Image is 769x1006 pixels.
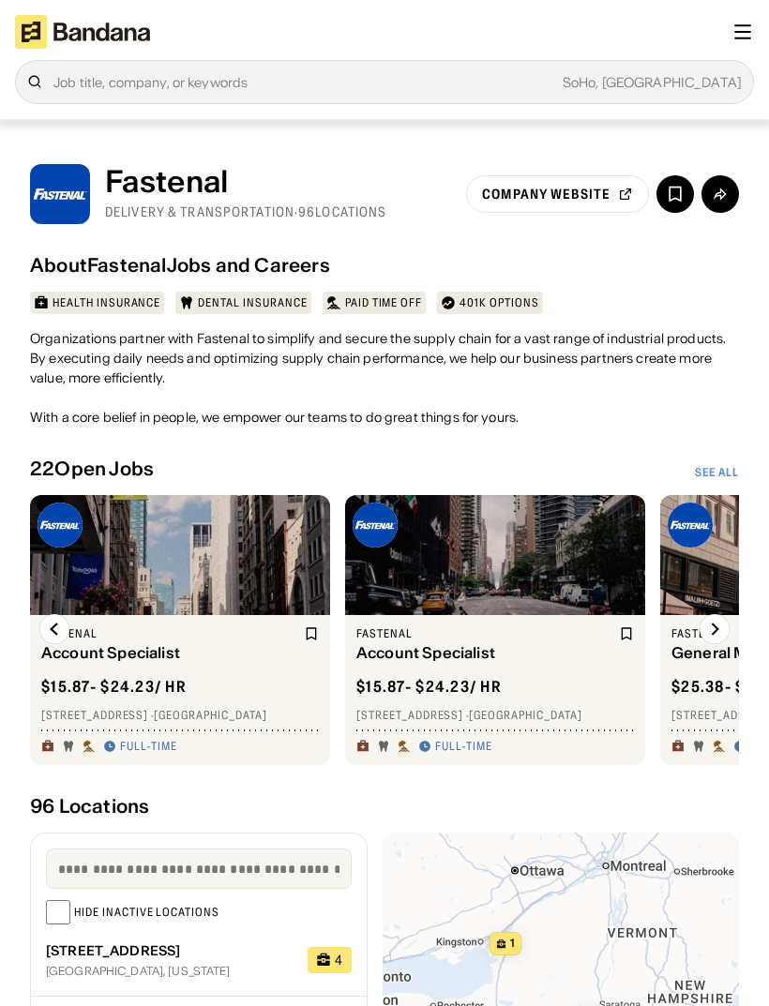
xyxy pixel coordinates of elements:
div: SoHo, [GEOGRAPHIC_DATA] [248,76,742,89]
div: Paid time off [345,295,422,310]
div: Account Specialist [356,644,615,662]
div: [STREET_ADDRESS] · [GEOGRAPHIC_DATA] [356,708,634,723]
img: Right Arrow [700,614,730,644]
div: 96 Locations [30,795,739,818]
div: Account Specialist [41,644,300,662]
img: Bandana logotype [15,15,150,49]
div: Dental insurance [198,295,307,310]
a: company website [466,175,649,213]
div: $ 15.87 - $24.23 / hr [356,677,502,697]
img: Left Arrow [39,614,69,644]
div: Fastenal Jobs and Careers [87,254,330,277]
img: Fastenal logo [668,503,713,548]
div: Job title, company, or keywords [53,75,742,89]
div: Fastenal [41,626,300,641]
a: Fastenal logoFastenalAccount Specialist$15.87- $24.23/ hr[STREET_ADDRESS] ·[GEOGRAPHIC_DATA]Full-... [30,495,330,765]
a: [STREET_ADDRESS][GEOGRAPHIC_DATA], [US_STATE]4 [31,924,367,998]
img: Fastenal logo [353,503,398,548]
div: Hide inactive locations [74,905,219,920]
div: Organizations partner with Fastenal to simplify and secure the supply chain for a vast range of i... [30,329,739,428]
img: Fastenal logo [38,503,83,548]
div: 22 Open Jobs [30,458,154,480]
div: 401k options [460,295,539,310]
div: company website [482,188,611,201]
img: Fastenal logo [30,164,90,224]
span: 1 [510,936,515,952]
div: Fastenal [105,164,386,200]
div: About [30,254,87,277]
div: Full-time [120,739,177,754]
a: Fastenal logoFastenalAccount Specialist$15.87- $24.23/ hr[STREET_ADDRESS] ·[GEOGRAPHIC_DATA]Full-... [345,495,645,765]
div: $ 15.87 - $24.23 / hr [41,677,187,697]
div: [STREET_ADDRESS] · [GEOGRAPHIC_DATA] [41,708,319,723]
div: Health insurance [53,295,160,310]
a: See All [695,465,739,480]
div: [STREET_ADDRESS] [46,943,293,959]
div: 4 [335,953,343,967]
div: Full-time [435,739,492,754]
div: Delivery & Transportation · 96 Locations [105,203,386,220]
div: [GEOGRAPHIC_DATA], [US_STATE] [46,966,293,977]
div: Fastenal [356,626,615,641]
